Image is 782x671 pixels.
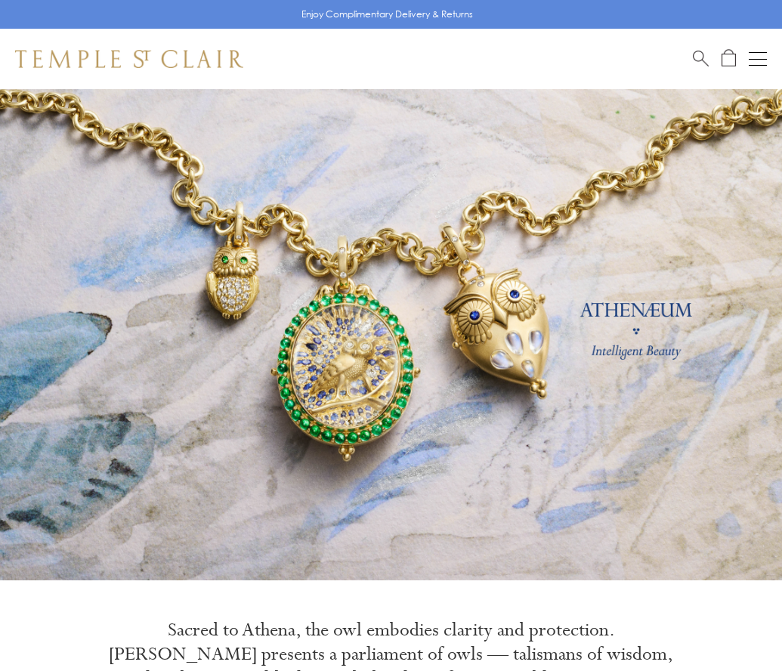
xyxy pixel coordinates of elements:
img: Temple St. Clair [15,50,243,68]
a: Search [693,49,709,68]
p: Enjoy Complimentary Delivery & Returns [301,7,473,22]
a: Open Shopping Bag [722,49,736,68]
button: Open navigation [749,50,767,68]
